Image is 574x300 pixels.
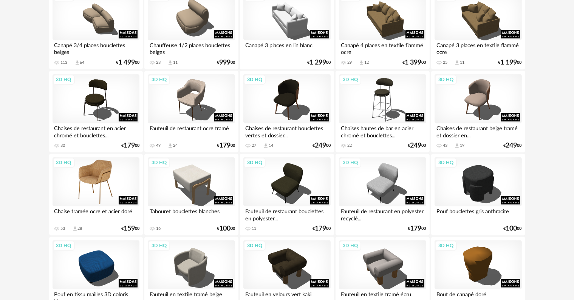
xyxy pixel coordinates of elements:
[53,123,139,138] div: Chaises de restaurant en acier chromé et bouclettes...
[347,60,352,65] div: 29
[244,241,266,251] div: 3D HQ
[72,226,78,232] span: Download icon
[61,60,68,65] div: 113
[443,143,447,148] div: 43
[116,60,139,65] div: € 00
[339,206,426,222] div: Fauteuil de restaurant en polyester recyclé...
[408,143,426,148] div: € 00
[431,154,525,235] a: 3D HQ Pouf bouclettes gris anthracite €10000
[219,60,231,65] span: 999
[435,123,521,138] div: Chaises de restaurant beige tramé et dossier en...
[504,143,522,148] div: € 00
[217,226,235,231] div: € 00
[309,60,326,65] span: 1 299
[315,226,326,231] span: 179
[454,60,460,66] span: Download icon
[431,71,525,152] a: 3D HQ Chaises de restaurant beige tramé et dossier en... 43 Download icon 19 €24900
[408,226,426,231] div: € 00
[53,158,75,168] div: 3D HQ
[156,226,161,231] div: 16
[217,143,235,148] div: € 00
[252,143,256,148] div: 27
[460,60,464,65] div: 11
[53,40,139,55] div: Canapé 3/4 places bouclettes beiges
[269,143,273,148] div: 14
[410,143,422,148] span: 249
[454,143,460,149] span: Download icon
[243,40,330,55] div: Canapé 3 places en lin blanc
[124,143,135,148] span: 179
[435,40,521,55] div: Canapé 3 places en textile flammé ocre
[148,40,235,55] div: Chauffeuse 1/2 places bouclettes beiges
[173,60,178,65] div: 11
[443,60,447,65] div: 25
[118,60,135,65] span: 1 499
[156,143,161,148] div: 49
[347,143,352,148] div: 22
[252,226,256,231] div: 11
[61,143,65,148] div: 30
[435,206,521,222] div: Pouf bouclettes gris anthracite
[244,75,266,85] div: 3D HQ
[435,158,457,168] div: 3D HQ
[364,60,369,65] div: 12
[504,226,522,231] div: € 00
[313,226,331,231] div: € 00
[217,60,235,65] div: € 00
[49,154,143,235] a: 3D HQ Chaise tramée ocre et acier doré 53 Download icon 28 €15900
[243,123,330,138] div: Chaises de restaurant bouclettes vertes et dossier...
[339,40,426,55] div: Canapé 4 places en textile flammé ocre
[148,75,170,85] div: 3D HQ
[53,206,139,222] div: Chaise tramée ocre et acier doré
[339,241,361,251] div: 3D HQ
[167,60,173,66] span: Download icon
[167,143,173,149] span: Download icon
[49,71,143,152] a: 3D HQ Chaises de restaurant en acier chromé et bouclettes... 30 €17900
[339,123,426,138] div: Chaises hautes de bar en acier chromé et bouclettes...
[359,60,364,66] span: Download icon
[121,143,139,148] div: € 00
[336,154,429,235] a: 3D HQ Fauteuil de restaurant en polyester recyclé... €17900
[148,158,170,168] div: 3D HQ
[336,71,429,152] a: 3D HQ Chaises hautes de bar en acier chromé et bouclettes... 22 €24900
[148,241,170,251] div: 3D HQ
[78,226,82,231] div: 28
[460,143,464,148] div: 19
[156,60,161,65] div: 23
[173,143,178,148] div: 24
[498,60,522,65] div: € 00
[307,60,331,65] div: € 00
[53,75,75,85] div: 3D HQ
[313,143,331,148] div: € 00
[124,226,135,231] span: 159
[240,71,334,152] a: 3D HQ Chaises de restaurant bouclettes vertes et dossier... 27 Download icon 14 €24900
[501,60,517,65] span: 1 199
[80,60,85,65] div: 64
[144,154,238,235] a: 3D HQ Tabouret bouclettes blanches 16 €10000
[53,241,75,251] div: 3D HQ
[435,241,457,251] div: 3D HQ
[61,226,65,231] div: 53
[148,206,235,222] div: Tabouret bouclettes blanches
[405,60,422,65] span: 1 399
[339,75,361,85] div: 3D HQ
[263,143,269,149] span: Download icon
[219,143,231,148] span: 179
[339,158,361,168] div: 3D HQ
[244,158,266,168] div: 3D HQ
[240,154,334,235] a: 3D HQ Fauteuil de restaurant bouclettes en polyester... 11 €17900
[121,226,139,231] div: € 00
[148,123,235,138] div: Fauteuil de restaurant ocre tramé
[74,60,80,66] span: Download icon
[410,226,422,231] span: 179
[435,75,457,85] div: 3D HQ
[219,226,231,231] span: 100
[144,71,238,152] a: 3D HQ Fauteuil de restaurant ocre tramé 49 Download icon 24 €17900
[506,226,517,231] span: 100
[506,143,517,148] span: 249
[243,206,330,222] div: Fauteuil de restaurant bouclettes en polyester...
[403,60,426,65] div: € 00
[315,143,326,148] span: 249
